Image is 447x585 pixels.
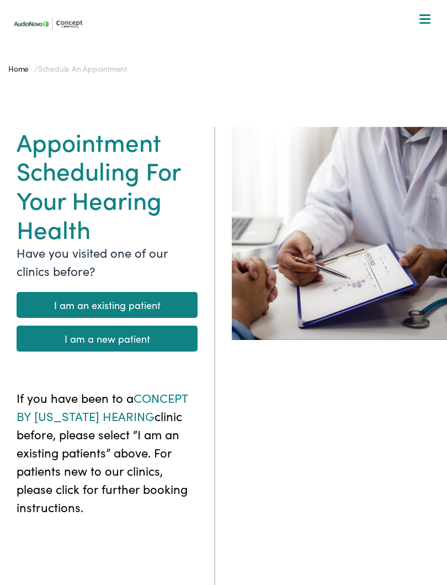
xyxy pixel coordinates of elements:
a: I am an existing patient [17,292,198,318]
p: Have you visited one of our clinics before? [17,243,198,280]
a: Home [8,63,34,74]
span: CONCEPT BY [US_STATE] HEARING [17,389,188,424]
a: I am a new patient [17,326,198,352]
span: Schedule an Appointment [38,63,127,74]
a: What We Offer [17,44,438,78]
p: If you have been to a clinic before, please select “I am an existing patients” above. For patient... [17,389,198,516]
span: / [8,63,127,74]
img: Abstract blur image potentially serving as a placeholder or background. [232,127,447,340]
h1: Appointment Scheduling For Your Hearing Health [17,127,198,243]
